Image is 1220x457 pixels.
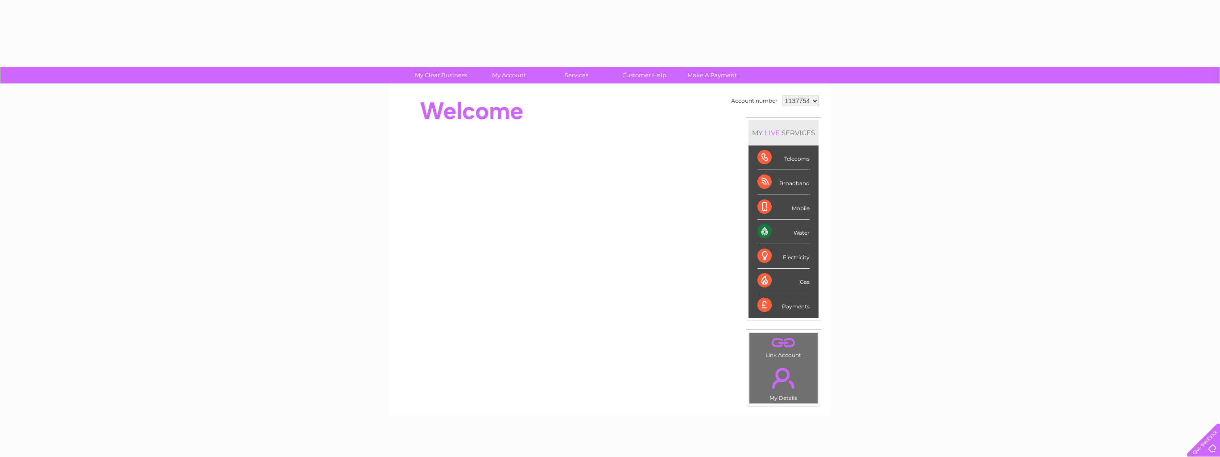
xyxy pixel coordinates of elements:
td: Link Account [749,332,818,361]
div: Payments [757,293,810,317]
div: MY SERVICES [749,120,819,145]
a: My Clear Business [404,67,478,83]
a: . [752,362,815,394]
div: LIVE [763,129,782,137]
div: Broadband [757,170,810,195]
a: Customer Help [608,67,681,83]
td: Account number [729,93,780,108]
div: Mobile [757,195,810,220]
a: My Account [472,67,546,83]
div: Gas [757,269,810,293]
div: Water [757,220,810,244]
a: Make A Payment [675,67,749,83]
div: Electricity [757,244,810,269]
a: . [752,335,815,351]
a: Services [540,67,613,83]
div: Telecoms [757,145,810,170]
td: My Details [749,360,818,404]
